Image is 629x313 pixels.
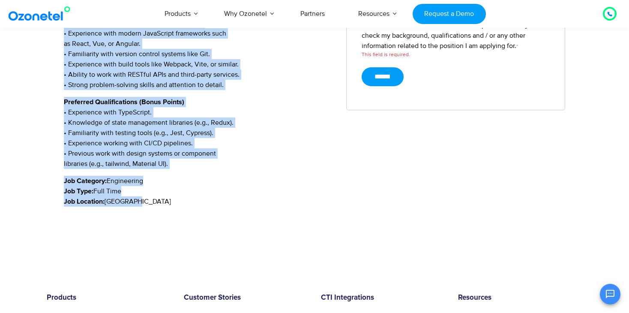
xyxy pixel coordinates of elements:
[107,177,143,185] span: Engineering
[105,197,171,206] span: [GEOGRAPHIC_DATA]
[64,97,333,169] p: • Experience with TypeScript. • Knowledge of state management libraries (e.g., Redux). • Familiar...
[413,4,486,24] a: Request a Demo
[362,51,550,59] div: This field is required.
[64,99,184,105] strong: Preferred Qualifications (Bonus Points)
[184,294,308,302] h6: Customer Stories
[600,284,620,304] button: Open chat
[64,188,93,195] strong: Job Type:
[321,294,445,302] h6: CTI Integrations
[93,187,121,196] span: Full Time
[47,294,171,302] h6: Products
[64,8,333,90] p: • Proficient in HTML5, CSS3, JavaScript (ES6+). • Experience with modern JavaScript frameworks su...
[64,198,105,205] strong: Job Location:
[64,178,107,184] strong: Job Category:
